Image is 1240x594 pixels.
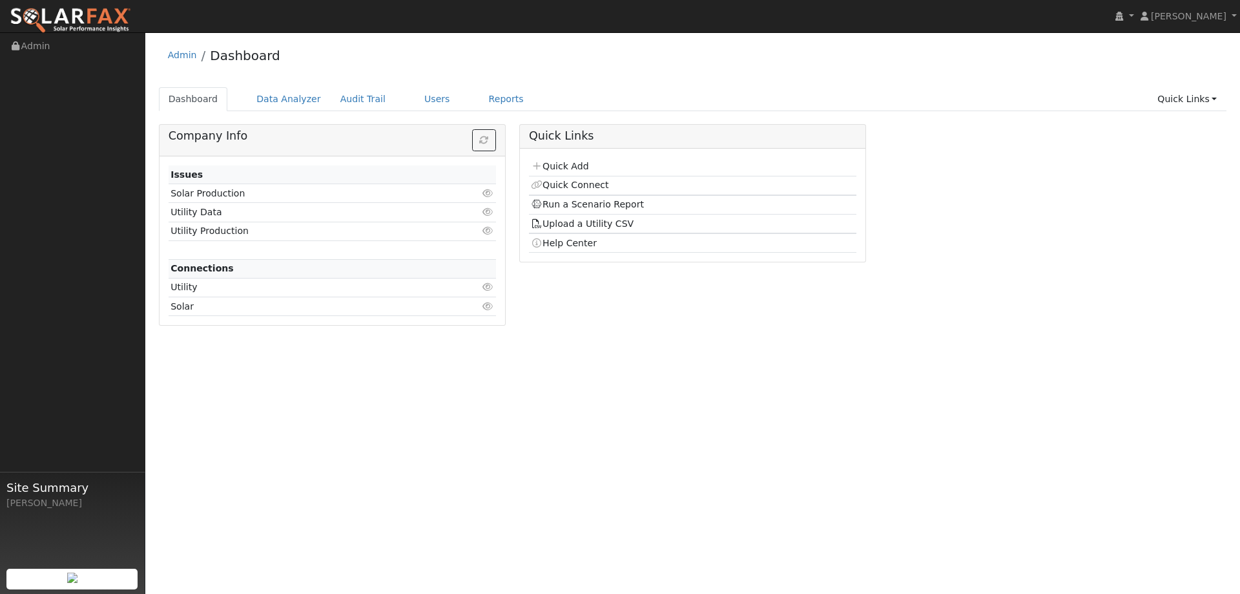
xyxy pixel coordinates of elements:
[170,169,203,180] strong: Issues
[170,263,234,273] strong: Connections
[10,7,131,34] img: SolarFax
[169,203,443,222] td: Utility Data
[531,161,588,171] a: Quick Add
[531,218,634,229] a: Upload a Utility CSV
[159,87,228,111] a: Dashboard
[168,50,197,60] a: Admin
[1148,87,1226,111] a: Quick Links
[169,129,496,143] h5: Company Info
[210,48,280,63] a: Dashboard
[479,87,533,111] a: Reports
[169,297,443,316] td: Solar
[169,184,443,203] td: Solar Production
[529,129,856,143] h5: Quick Links
[531,199,644,209] a: Run a Scenario Report
[1151,11,1226,21] span: [PERSON_NAME]
[482,207,494,217] i: Click to view
[531,238,597,248] a: Help Center
[6,479,138,496] span: Site Summary
[482,282,494,292] i: Click to view
[482,189,494,198] i: Click to view
[6,496,138,510] div: [PERSON_NAME]
[482,226,494,235] i: Click to view
[415,87,460,111] a: Users
[331,87,395,111] a: Audit Trail
[531,180,608,190] a: Quick Connect
[247,87,331,111] a: Data Analyzer
[169,222,443,240] td: Utility Production
[169,278,443,297] td: Utility
[482,302,494,311] i: Click to view
[67,573,77,583] img: retrieve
